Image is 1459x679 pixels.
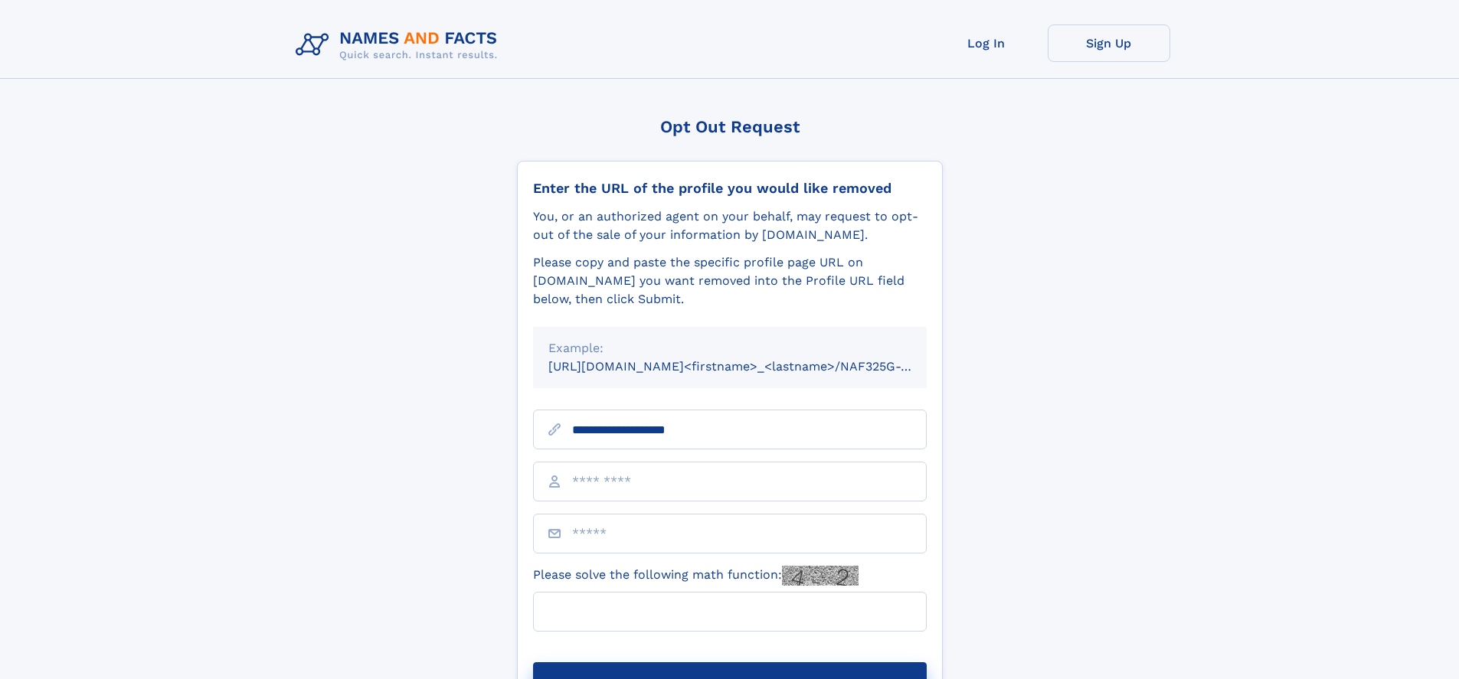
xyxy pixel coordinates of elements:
div: Enter the URL of the profile you would like removed [533,180,927,197]
img: Logo Names and Facts [290,24,510,66]
div: You, or an authorized agent on your behalf, may request to opt-out of the sale of your informatio... [533,207,927,244]
div: Opt Out Request [517,117,943,136]
small: [URL][DOMAIN_NAME]<firstname>_<lastname>/NAF325G-xxxxxxxx [548,359,956,374]
div: Please copy and paste the specific profile page URL on [DOMAIN_NAME] you want removed into the Pr... [533,253,927,308]
a: Log In [925,24,1048,62]
div: Example: [548,339,911,357]
label: Please solve the following math function: [533,566,859,586]
a: Sign Up [1048,24,1170,62]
